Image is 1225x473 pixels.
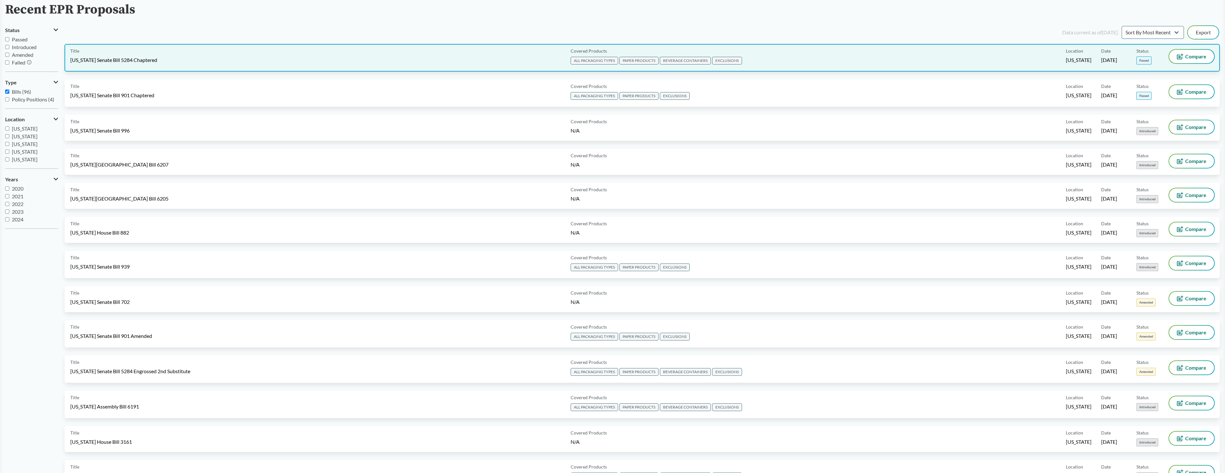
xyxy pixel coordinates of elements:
span: Title [70,323,79,330]
span: Date [1101,47,1111,54]
span: Title [70,254,79,261]
span: 2021 [12,193,23,199]
span: Type [5,80,17,85]
span: Covered Products [571,289,607,296]
span: [US_STATE] [12,125,38,132]
span: Location [1066,429,1083,436]
span: Status [1136,83,1149,90]
button: Export [1188,26,1219,39]
span: PAPER PRODUCTS [619,333,659,340]
span: [US_STATE] [12,149,38,155]
span: Covered Products [571,220,607,227]
button: Years [5,174,58,185]
span: EXCLUSIONS [712,368,742,376]
span: Date [1101,254,1111,261]
span: PAPER PRODUCTS [619,92,659,100]
span: EXCLUSIONS [712,57,742,64]
span: Covered Products [571,394,607,401]
span: Date [1101,359,1111,365]
button: Status [5,25,58,36]
span: Location [1066,83,1083,90]
span: [DATE] [1101,229,1117,236]
input: Failed [5,60,9,64]
span: [US_STATE] [12,141,38,147]
button: Location [5,114,58,125]
button: Compare [1169,256,1214,270]
span: Location [1066,323,1083,330]
span: [DATE] [1101,127,1117,134]
input: [US_STATE] [5,142,9,146]
span: Title [70,429,79,436]
span: Status [1136,220,1149,227]
span: [US_STATE] [12,133,38,139]
input: 2024 [5,217,9,221]
span: [DATE] [1101,403,1117,410]
span: Passed [1136,92,1152,100]
span: Date [1101,323,1111,330]
span: Covered Products [571,83,607,90]
span: PAPER PRODUCTS [619,57,659,64]
span: Title [70,83,79,90]
span: Covered Products [571,152,607,159]
span: [US_STATE] Senate Bill 901 Chaptered [70,92,154,99]
span: N/A [571,229,580,236]
span: [US_STATE] Assembly Bill 6191 [70,403,139,410]
span: Introduced [12,44,37,50]
span: [DATE] [1101,368,1117,375]
span: Date [1101,220,1111,227]
button: Compare [1169,292,1214,305]
h2: Recent EPR Proposals [5,3,135,17]
span: [DATE] [1101,56,1117,64]
span: Status [1136,186,1149,193]
span: [US_STATE] [1066,127,1091,134]
span: Date [1101,83,1111,90]
span: Covered Products [571,186,607,193]
span: [US_STATE] [1066,298,1091,305]
span: Compare [1185,261,1206,266]
span: [DATE] [1101,332,1117,340]
span: Location [1066,118,1083,125]
span: Compare [1185,159,1206,164]
span: Introduced [1136,127,1158,135]
span: Title [70,394,79,401]
span: Title [70,152,79,159]
button: Compare [1169,120,1214,134]
span: [US_STATE] Senate Bill 702 [70,298,130,305]
span: Compare [1185,125,1206,130]
span: Title [70,463,79,470]
span: Introduced [1136,161,1158,169]
span: [DATE] [1101,92,1117,99]
span: [DATE] [1101,161,1117,168]
span: EXCLUSIONS [660,333,690,340]
span: Location [1066,254,1083,261]
span: [US_STATE] [1066,161,1091,168]
span: Compare [1185,330,1206,335]
span: [US_STATE] [1066,195,1091,202]
span: Amended [1136,298,1156,306]
input: Introduced [5,45,9,49]
span: Bills (96) [12,89,31,95]
span: Covered Products [571,463,607,470]
span: Compare [1185,193,1206,198]
span: Covered Products [571,359,607,365]
span: Title [70,186,79,193]
span: [US_STATE][GEOGRAPHIC_DATA] Bill 6205 [70,195,168,202]
span: [US_STATE] [1066,403,1091,410]
button: Compare [1169,50,1214,63]
input: Bills (96) [5,90,9,94]
button: Compare [1169,326,1214,339]
span: [DATE] [1101,195,1117,202]
span: Date [1101,186,1111,193]
span: [US_STATE] [1066,368,1091,375]
span: Passed [12,36,28,42]
input: Amended [5,53,9,57]
span: Introduced [1136,195,1158,203]
span: Location [1066,186,1083,193]
span: Compare [1185,227,1206,232]
span: Title [70,47,79,54]
span: [US_STATE] [12,156,38,162]
span: Covered Products [571,47,607,54]
span: [US_STATE][GEOGRAPHIC_DATA] Bill 6207 [70,161,168,168]
span: PAPER PRODUCTS [619,263,659,271]
span: Compare [1185,89,1206,94]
